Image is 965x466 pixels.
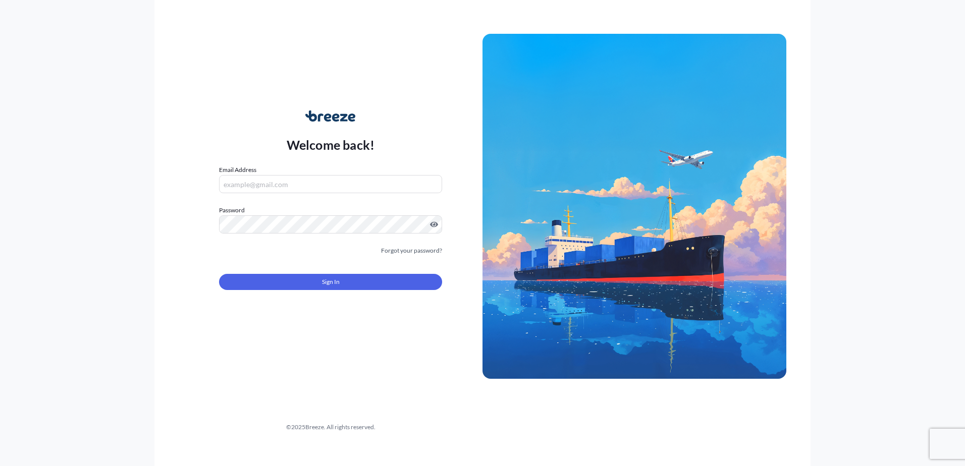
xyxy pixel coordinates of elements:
[381,246,442,256] a: Forgot your password?
[219,205,442,215] label: Password
[430,220,438,228] button: Show password
[219,165,256,175] label: Email Address
[179,422,482,432] div: © 2025 Breeze. All rights reserved.
[287,137,375,153] p: Welcome back!
[219,175,442,193] input: example@gmail.com
[322,277,340,287] span: Sign In
[482,34,786,379] img: Ship illustration
[219,274,442,290] button: Sign In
